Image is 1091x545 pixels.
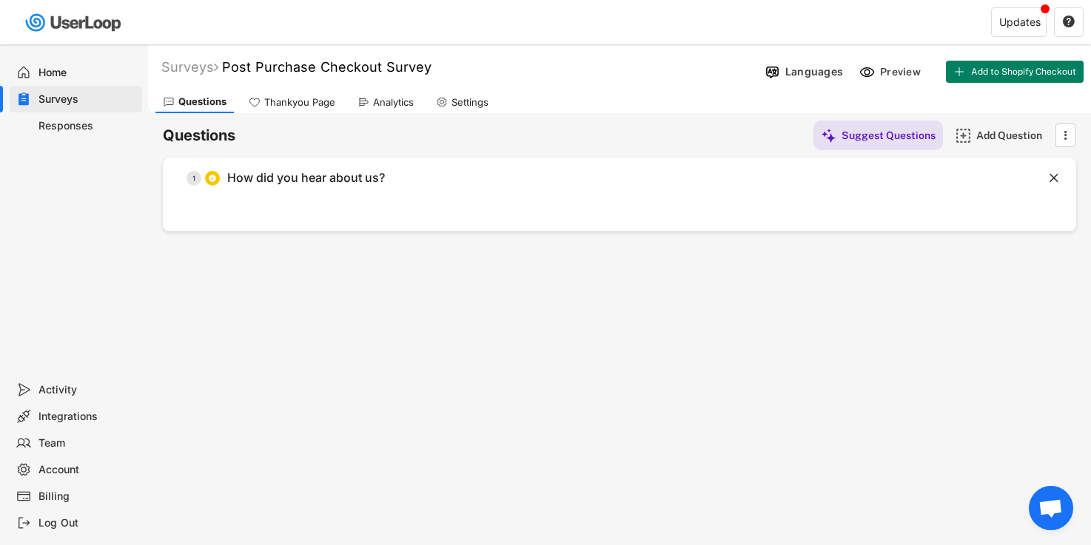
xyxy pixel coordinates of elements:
div: Preview [880,65,924,78]
h6: Questions [163,126,235,146]
div: 1 [187,175,201,182]
div: Add Question [976,129,1050,142]
div: Surveys [161,58,218,75]
div: Team [38,436,136,450]
div: Home [38,66,136,80]
img: CircleTickMinorWhite.svg [208,174,217,183]
div: Updates [999,17,1041,27]
span: Add to Shopify Checkout [971,67,1076,76]
div: How did you hear about us? [227,170,385,186]
font: Post Purchase Checkout Survey [222,59,432,75]
div: Open chat [1029,486,1073,530]
img: AddMajor.svg [956,128,971,143]
div: Account [38,463,136,477]
div: Integrations [38,410,136,424]
div: Billing [38,490,136,504]
div: Log Out [38,516,136,530]
div: Settings [451,96,489,109]
div: Analytics [373,96,414,109]
img: userloop-logo-01.svg [22,7,127,38]
div: Activity [38,383,136,397]
text:  [1050,170,1058,186]
button:  [1062,16,1075,29]
div: Thankyou Page [264,96,335,109]
img: MagicMajor%20%28Purple%29.svg [821,128,836,143]
div: Languages [785,65,843,78]
text:  [1064,127,1067,143]
div: Questions [178,95,226,108]
div: Suggest Questions [842,129,936,142]
button:  [1058,124,1072,146]
div: Surveys [38,92,136,106]
div: Responses [38,119,136,133]
button:  [1047,171,1061,186]
img: Language%20Icon.svg [765,64,780,80]
text:  [1063,15,1075,28]
button: Add to Shopify Checkout [946,61,1084,83]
